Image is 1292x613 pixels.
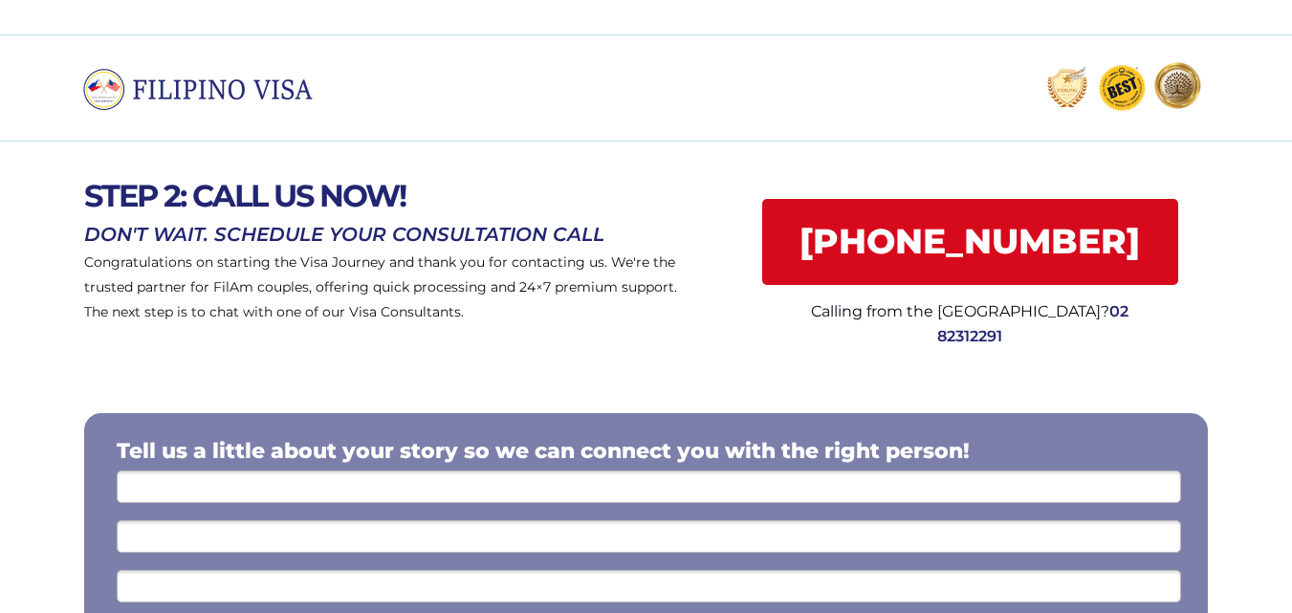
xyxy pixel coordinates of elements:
[117,438,970,464] span: Tell us a little about your story so we can connect you with the right person!
[84,253,677,320] span: Congratulations on starting the Visa Journey and thank you for contacting us. We're the trusted p...
[84,177,405,214] span: STEP 2: CALL US NOW!
[84,223,604,246] span: DON'T WAIT. SCHEDULE YOUR CONSULTATION CALL
[811,302,1109,320] span: Calling from the [GEOGRAPHIC_DATA]?
[762,199,1178,285] a: [PHONE_NUMBER]
[762,221,1178,262] span: [PHONE_NUMBER]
